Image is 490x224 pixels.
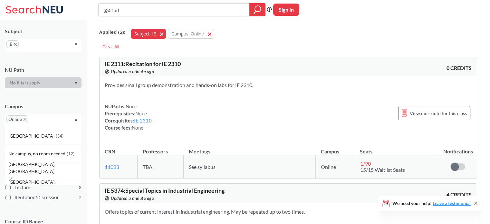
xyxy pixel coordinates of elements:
button: Sign In [273,4,299,16]
span: No campus, no room needed [8,150,67,157]
th: Campus [316,141,355,155]
span: IE 2311 : Recitation for IE 2310 [105,60,181,67]
div: Campus [5,103,82,110]
span: OnlineX to remove pill [6,115,28,123]
div: OnlineX to remove pillDropdown arrow[GEOGRAPHIC_DATA](34)No campus, no room needed(12)[GEOGRAPHIC... [5,114,82,127]
span: Campus: Online [171,31,204,37]
a: IE 2310 [134,118,152,123]
div: Subject [5,28,82,35]
label: Recitation/Discussion [5,193,82,202]
div: NU Path [5,66,82,73]
span: [GEOGRAPHIC_DATA], [GEOGRAPHIC_DATA] [8,179,81,193]
svg: X to remove pill [24,118,26,121]
th: Professors [138,141,184,155]
th: Meetings [184,141,316,155]
span: IEX to remove pill [6,40,19,48]
span: [GEOGRAPHIC_DATA], [GEOGRAPHIC_DATA] [8,161,81,175]
div: NUPaths: Prerequisites: Corequisites: Course fees: [105,103,152,131]
th: Notifications [439,141,477,155]
span: Applied ( 2 ): [99,29,125,36]
span: IE 5374 : Special Topics in Industrial Engineering [105,187,225,194]
section: Offers topics of current interest in industrial engineering. May be repeated up to two times. [105,208,472,215]
section: Provides small group demonstration and hands-on labs for IE 2310. [105,82,472,89]
span: 4 CREDITS [447,191,472,198]
svg: Dropdown arrow [74,43,78,46]
th: Seats [355,141,439,155]
span: ( 12 ) [67,151,74,156]
span: ( 34 ) [56,133,63,139]
span: Updated a minute ago [111,68,154,75]
span: [GEOGRAPHIC_DATA] [8,132,56,140]
div: magnifying glass [249,3,265,16]
label: Lecture [5,183,82,192]
td: Online [316,155,355,178]
span: See syllabus [189,164,216,170]
span: None [132,125,143,131]
span: Updated a minute ago [111,195,154,202]
button: Campus: Online [168,29,214,39]
span: None [126,103,137,109]
svg: Dropdown arrow [74,118,78,121]
a: 11023 [105,164,119,170]
div: IEX to remove pillDropdown arrow [5,39,82,52]
input: Class, professor, course number, "phrase" [103,4,245,15]
svg: Dropdown arrow [74,82,78,84]
div: Clear All [99,42,122,52]
span: 0 CREDITS [447,64,472,72]
span: 1 / 90 [360,161,371,167]
span: Subject: IE [134,31,156,37]
span: 8 [79,184,82,191]
svg: X to remove pill [14,43,17,46]
span: View more info for this class [410,109,467,117]
span: None [135,111,147,116]
svg: magnifying glass [254,5,261,14]
span: 2 [79,194,82,201]
button: Subject: IE [131,29,166,39]
span: We need your help! [392,201,471,206]
span: 15/15 Waitlist Seats [360,167,405,173]
div: Dropdown arrow [5,77,82,88]
a: Leave a testimonial [433,200,471,206]
td: TBA [138,155,184,178]
div: CRN [105,148,115,155]
span: ( 7 ) [8,176,14,181]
